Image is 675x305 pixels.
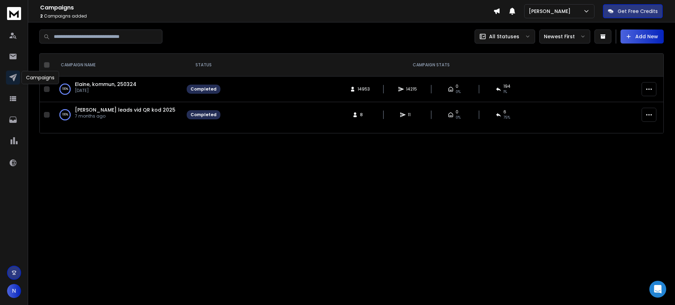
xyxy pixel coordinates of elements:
[456,109,458,115] span: 0
[358,86,370,92] span: 14953
[621,29,664,44] button: Add New
[40,4,493,12] h1: Campaigns
[62,111,68,118] p: 100 %
[75,88,136,93] p: [DATE]
[649,281,666,298] div: Open Intercom Messenger
[456,115,461,120] span: 0%
[603,4,663,18] button: Get Free Credits
[7,284,21,298] button: N
[360,112,367,118] span: 8
[191,112,217,118] div: Completed
[489,33,519,40] p: All Statuses
[406,86,417,92] span: 14215
[52,54,182,77] th: CAMPAIGN NAME
[503,115,510,120] span: 75 %
[539,29,590,44] button: Newest First
[456,89,461,95] span: 0%
[182,54,225,77] th: STATUS
[62,86,68,93] p: 100 %
[7,7,21,20] img: logo
[75,106,175,113] a: [PERSON_NAME] leads vid QR kod 2025
[503,89,507,95] span: 1 %
[618,8,658,15] p: Get Free Credits
[40,13,493,19] p: Campaigns added
[21,71,59,84] div: Campaigns
[52,102,182,128] td: 100%[PERSON_NAME] leads vid QR kod 20257 months ago
[529,8,573,15] p: [PERSON_NAME]
[75,113,175,119] p: 7 months ago
[40,13,43,19] span: 2
[191,86,217,92] div: Completed
[503,84,510,89] span: 194
[503,109,506,115] span: 6
[225,54,637,77] th: CAMPAIGN STATS
[456,84,458,89] span: 0
[52,77,182,102] td: 100%Elaine, kommun, 250324[DATE]
[75,81,136,88] a: Elaine, kommun, 250324
[408,112,415,118] span: 11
